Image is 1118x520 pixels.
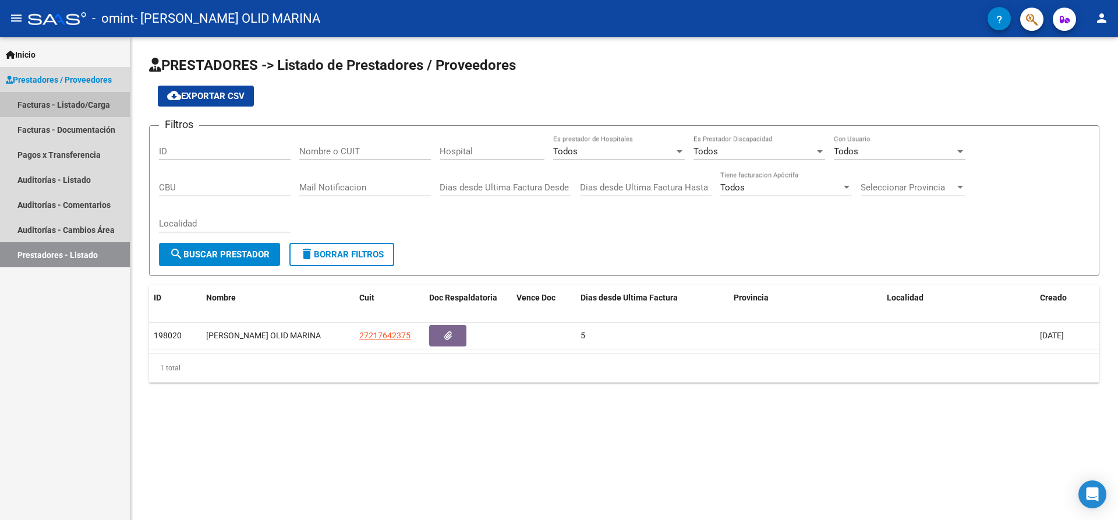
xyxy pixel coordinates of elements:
span: Localidad [887,293,924,302]
mat-icon: cloud_download [167,89,181,102]
datatable-header-cell: Nombre [201,285,355,310]
span: Creado [1040,293,1067,302]
div: Open Intercom Messenger [1078,480,1106,508]
span: Seleccionar Provincia [861,182,955,193]
span: 27217642375 [359,331,411,340]
mat-icon: menu [9,11,23,25]
span: Dias desde Ultima Factura [581,293,678,302]
span: [DATE] [1040,331,1064,340]
div: [PERSON_NAME] OLID MARINA [206,329,350,342]
span: Doc Respaldatoria [429,293,497,302]
button: Buscar Prestador [159,243,280,266]
span: 198020 [154,331,182,340]
span: Todos [553,146,578,157]
div: 1 total [149,353,1099,383]
span: - omint [92,6,134,31]
button: Borrar Filtros [289,243,394,266]
span: Vence Doc [516,293,556,302]
span: Exportar CSV [167,91,245,101]
datatable-header-cell: ID [149,285,201,310]
datatable-header-cell: Localidad [882,285,1035,310]
span: Prestadores / Proveedores [6,73,112,86]
span: Nombre [206,293,236,302]
datatable-header-cell: Doc Respaldatoria [424,285,512,310]
span: Todos [834,146,858,157]
datatable-header-cell: Cuit [355,285,424,310]
span: 5 [581,331,585,340]
span: PRESTADORES -> Listado de Prestadores / Proveedores [149,57,516,73]
mat-icon: search [169,247,183,261]
span: Buscar Prestador [169,249,270,260]
datatable-header-cell: Dias desde Ultima Factura [576,285,729,310]
button: Exportar CSV [158,86,254,107]
span: Inicio [6,48,36,61]
span: Borrar Filtros [300,249,384,260]
datatable-header-cell: Vence Doc [512,285,576,310]
span: Todos [694,146,718,157]
mat-icon: delete [300,247,314,261]
mat-icon: person [1095,11,1109,25]
span: ID [154,293,161,302]
span: Todos [720,182,745,193]
h3: Filtros [159,116,199,133]
span: Cuit [359,293,374,302]
span: Provincia [734,293,769,302]
datatable-header-cell: Creado [1035,285,1099,310]
datatable-header-cell: Provincia [729,285,882,310]
span: - [PERSON_NAME] OLID MARINA [134,6,320,31]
